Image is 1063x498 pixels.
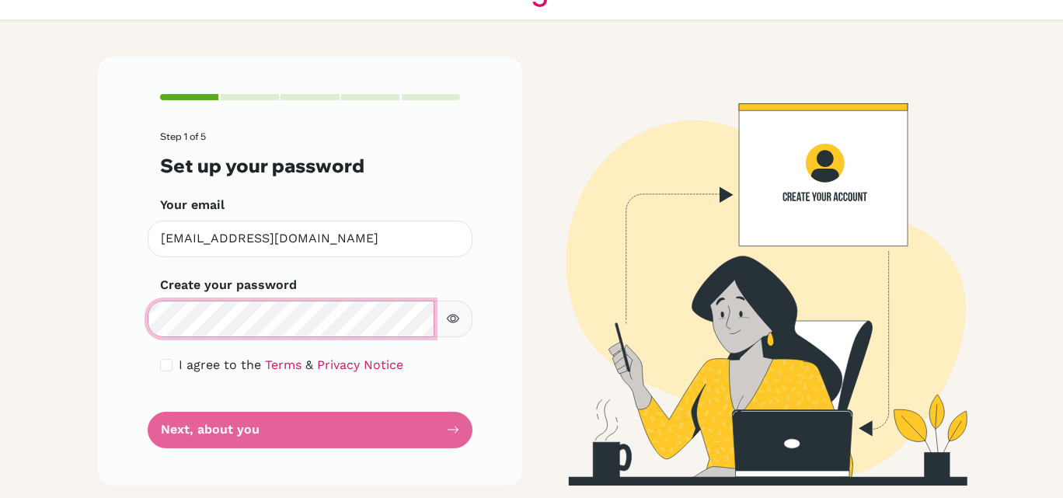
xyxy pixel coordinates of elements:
h3: Set up your password [160,155,460,177]
a: Privacy Notice [317,357,403,372]
span: I agree to the [179,357,261,372]
input: Insert your email* [148,221,472,257]
label: Your email [160,196,225,214]
label: Create your password [160,276,297,294]
span: Step 1 of 5 [160,131,206,142]
span: & [305,357,313,372]
a: Terms [265,357,301,372]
